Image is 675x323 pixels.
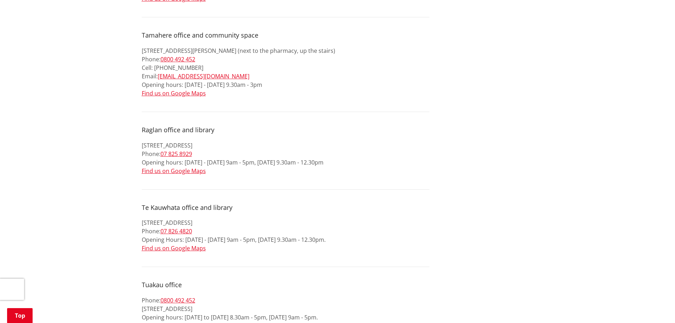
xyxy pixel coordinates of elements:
[642,293,668,319] iframe: Messenger Launcher
[142,32,429,39] h4: Tamahere office and community space
[142,281,429,289] h4: Tuakau office
[142,204,429,212] h4: Te Kauwhata office and library
[142,244,206,252] a: Find us on Google Maps
[142,218,429,252] p: [STREET_ADDRESS] Phone: Opening Hours: [DATE] - [DATE] 9am - 5pm, [DATE] 9.30am - 12.30pm.
[161,296,195,304] a: 0800 492 452
[161,55,195,63] a: 0800 492 452
[142,141,429,175] p: [STREET_ADDRESS] Phone: Opening hours: [DATE] - [DATE] 9am - 5pm, [DATE] 9.30am - 12.30pm
[142,46,429,98] p: [STREET_ADDRESS][PERSON_NAME] (next to the pharmacy, up the stairs) Phone: Cell: [PHONE_NUMBER] E...
[7,308,33,323] a: Top
[161,227,192,235] a: 07 826 4820
[161,150,192,158] a: 07 825 8929
[142,126,429,134] h4: Raglan office and library
[142,167,206,175] a: Find us on Google Maps
[158,72,249,80] a: [EMAIL_ADDRESS][DOMAIN_NAME]
[142,89,206,97] a: Find us on Google Maps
